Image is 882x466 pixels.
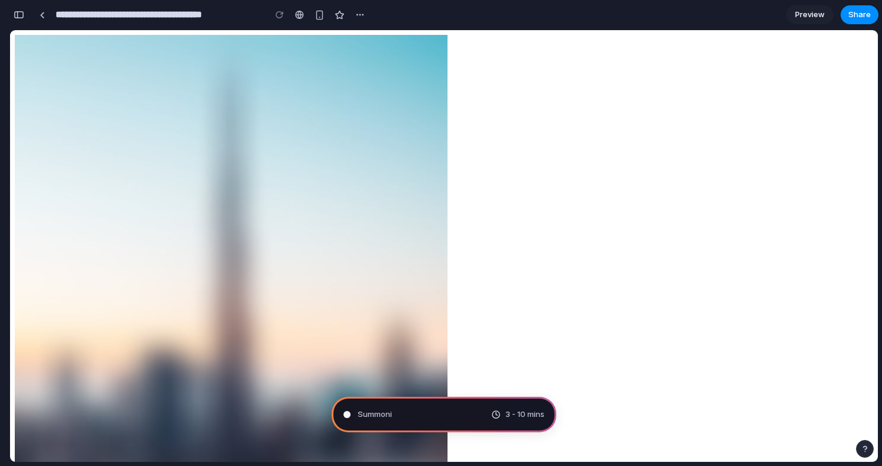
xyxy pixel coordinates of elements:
span: Preview [795,9,825,21]
a: Preview [786,5,834,24]
span: Summoni [358,409,392,420]
span: Share [848,9,871,21]
button: Share [841,5,878,24]
span: 3 - 10 mins [505,409,544,420]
